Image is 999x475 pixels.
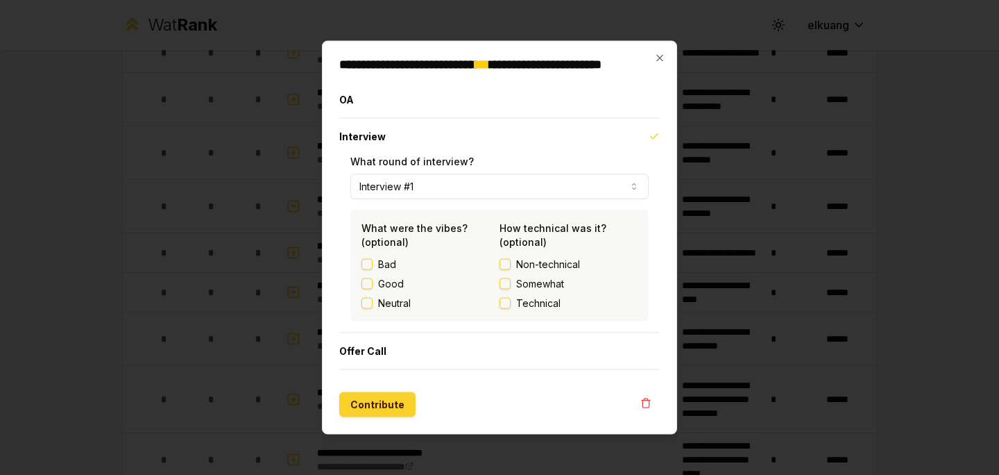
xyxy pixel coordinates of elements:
[339,392,416,417] button: Contribute
[499,222,606,248] label: How technical was it? (optional)
[339,155,660,333] div: Interview
[499,259,511,270] button: Non-technical
[516,297,561,310] span: Technical
[516,277,564,291] span: Somewhat
[361,222,468,248] label: What were the vibes? (optional)
[378,277,404,291] label: Good
[499,298,511,309] button: Technical
[516,258,580,272] span: Non-technical
[339,333,660,369] button: Offer Call
[499,278,511,290] button: Somewhat
[378,258,396,272] label: Bad
[378,297,411,310] label: Neutral
[350,156,474,167] label: What round of interview?
[339,82,660,118] button: OA
[339,119,660,155] button: Interview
